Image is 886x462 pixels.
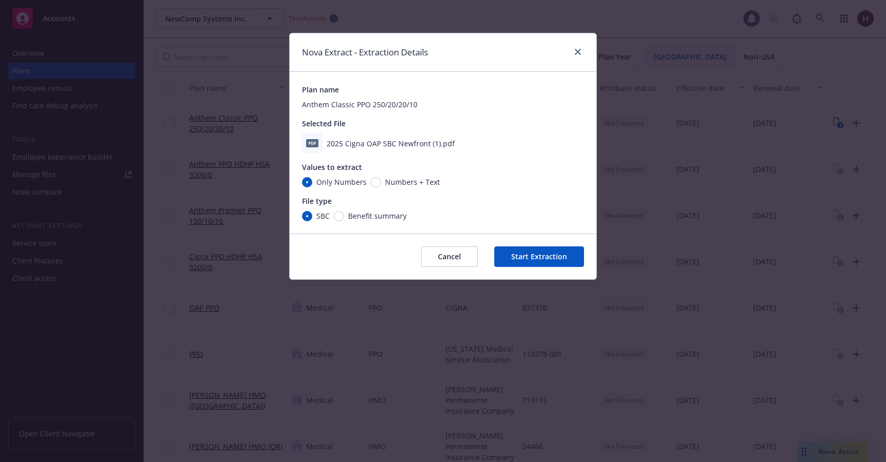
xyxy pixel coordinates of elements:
[316,177,367,187] span: Only Numbers
[316,210,330,221] span: SBC
[572,46,584,58] a: close
[302,162,362,172] span: Values to extract
[494,246,584,267] button: Start Extraction
[302,196,332,206] span: File type
[302,84,584,95] div: Plan name
[334,211,344,221] input: Benefit summary
[302,118,584,129] div: Selected File
[302,211,312,221] input: SBC
[421,246,478,267] button: Cancel
[302,99,584,110] div: Anthem Classic PPO 250/20/20/10
[348,210,407,221] span: Benefit summary
[371,177,381,187] input: Numbers + Text
[302,177,312,187] input: Only Numbers
[385,177,440,187] span: Numbers + Text
[327,138,455,149] span: 2025 Cigna OAP SBC Newfront (1).pdf
[302,46,428,59] h1: Nova Extract - Extraction Details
